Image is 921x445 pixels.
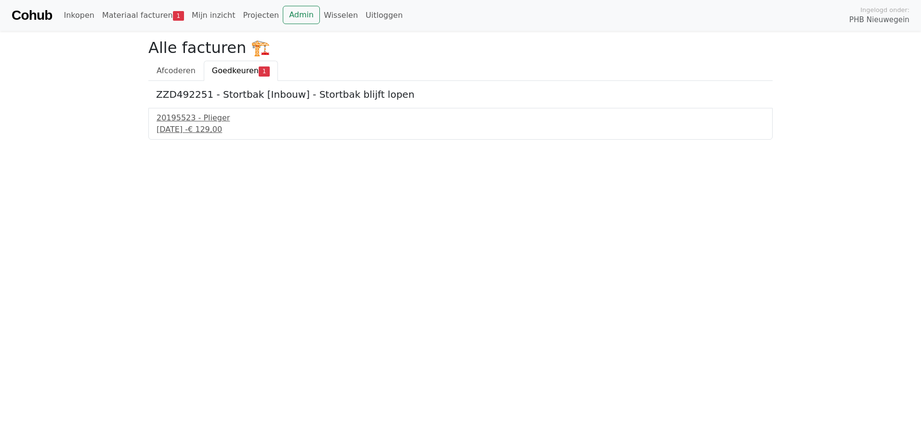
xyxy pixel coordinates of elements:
[157,124,764,135] div: [DATE] -
[156,89,765,100] h5: ZZD492251 - Stortbak [Inbouw] - Stortbak blijft lopen
[362,6,407,25] a: Uitloggen
[212,66,259,75] span: Goedkeuren
[259,66,270,76] span: 1
[320,6,362,25] a: Wisselen
[157,112,764,135] a: 20195523 - Plieger[DATE] -€ 129,00
[188,125,222,134] span: € 129,00
[860,5,909,14] span: Ingelogd onder:
[173,11,184,21] span: 1
[60,6,98,25] a: Inkopen
[188,6,239,25] a: Mijn inzicht
[157,66,196,75] span: Afcoderen
[148,61,204,81] a: Afcoderen
[157,112,764,124] div: 20195523 - Plieger
[239,6,283,25] a: Projecten
[283,6,320,24] a: Admin
[204,61,278,81] a: Goedkeuren1
[98,6,188,25] a: Materiaal facturen1
[12,4,52,27] a: Cohub
[148,39,773,57] h2: Alle facturen 🏗️
[849,14,909,26] span: PHB Nieuwegein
